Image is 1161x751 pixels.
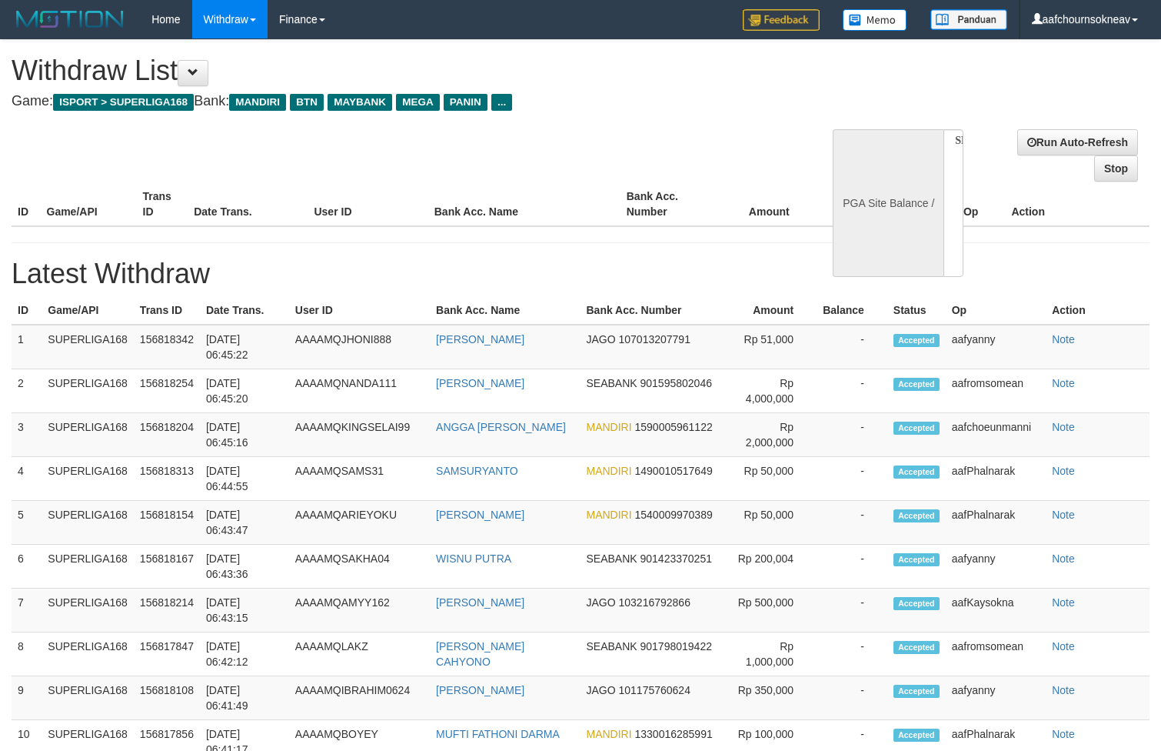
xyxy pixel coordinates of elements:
[430,296,580,325] th: Bank Acc. Name
[200,676,289,720] td: [DATE] 06:41:49
[1052,684,1075,696] a: Note
[200,633,289,676] td: [DATE] 06:42:12
[1052,640,1075,653] a: Note
[586,640,637,653] span: SEABANK
[200,545,289,589] td: [DATE] 06:43:36
[436,465,518,477] a: SAMSURYANTO
[436,640,524,668] a: [PERSON_NAME] CAHYONO
[289,325,430,369] td: AAAAMQJHONI888
[619,684,690,696] span: 101175760624
[619,596,690,609] span: 103216792866
[946,296,1046,325] th: Op
[308,182,427,226] th: User ID
[290,94,324,111] span: BTN
[42,296,134,325] th: Game/API
[635,421,713,433] span: 1590005961122
[893,685,940,698] span: Accepted
[134,296,200,325] th: Trans ID
[817,296,887,325] th: Balance
[817,545,887,589] td: -
[42,457,134,501] td: SUPERLIGA168
[1052,596,1075,609] a: Note
[813,182,901,226] th: Balance
[727,589,817,633] td: Rp 500,000
[946,676,1046,720] td: aafyanny
[893,553,940,566] span: Accepted
[12,296,42,325] th: ID
[586,509,631,521] span: MANDIRI
[586,596,615,609] span: JAGO
[727,369,817,413] td: Rp 4,000,000
[289,413,430,457] td: AAAAMQKINGSELAI99
[817,633,887,676] td: -
[42,545,134,589] td: SUPERLIGA168
[1052,552,1075,565] a: Note
[893,509,940,522] span: Accepted
[817,457,887,501] td: -
[893,422,940,435] span: Accepted
[12,325,42,369] td: 1
[817,589,887,633] td: -
[396,94,440,111] span: MEGA
[946,457,1046,501] td: aafPhalnarak
[635,728,713,740] span: 1330016285991
[200,589,289,633] td: [DATE] 06:43:15
[946,545,1046,589] td: aafyanny
[41,182,137,226] th: Game/API
[12,545,42,589] td: 6
[200,296,289,325] th: Date Trans.
[42,633,134,676] td: SUPERLIGA168
[946,369,1046,413] td: aafromsomean
[930,9,1007,30] img: panduan.png
[893,641,940,654] span: Accepted
[12,94,759,109] h4: Game: Bank:
[134,633,200,676] td: 156817847
[134,501,200,545] td: 156818154
[893,334,940,347] span: Accepted
[887,296,946,325] th: Status
[717,182,813,226] th: Amount
[727,325,817,369] td: Rp 51,000
[1052,509,1075,521] a: Note
[817,369,887,413] td: -
[134,369,200,413] td: 156818254
[134,325,200,369] td: 156818342
[586,377,637,389] span: SEABANK
[12,55,759,86] h1: Withdraw List
[12,259,1149,289] h1: Latest Withdraw
[12,633,42,676] td: 8
[289,633,430,676] td: AAAAMQLAKZ
[42,676,134,720] td: SUPERLIGA168
[1094,155,1138,182] a: Stop
[200,325,289,369] td: [DATE] 06:45:22
[640,552,712,565] span: 901423370251
[586,421,631,433] span: MANDIRI
[200,413,289,457] td: [DATE] 06:45:16
[893,378,940,391] span: Accepted
[42,369,134,413] td: SUPERLIGA168
[640,640,712,653] span: 901798019422
[200,457,289,501] td: [DATE] 06:44:55
[635,509,713,521] span: 1540009970389
[328,94,392,111] span: MAYBANK
[42,325,134,369] td: SUPERLIGA168
[42,413,134,457] td: SUPERLIGA168
[200,369,289,413] td: [DATE] 06:45:20
[727,413,817,457] td: Rp 2,000,000
[946,325,1046,369] td: aafyanny
[289,589,430,633] td: AAAAMQAMYY162
[946,413,1046,457] td: aafchoeunmanni
[1005,182,1149,226] th: Action
[229,94,286,111] span: MANDIRI
[640,377,712,389] span: 901595802046
[946,633,1046,676] td: aafromsomean
[580,296,727,325] th: Bank Acc. Number
[12,369,42,413] td: 2
[137,182,188,226] th: Trans ID
[289,676,430,720] td: AAAAMQIBRAHIM0624
[134,589,200,633] td: 156818214
[727,676,817,720] td: Rp 350,000
[1052,333,1075,345] a: Note
[134,457,200,501] td: 156818313
[289,369,430,413] td: AAAAMQNANDA111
